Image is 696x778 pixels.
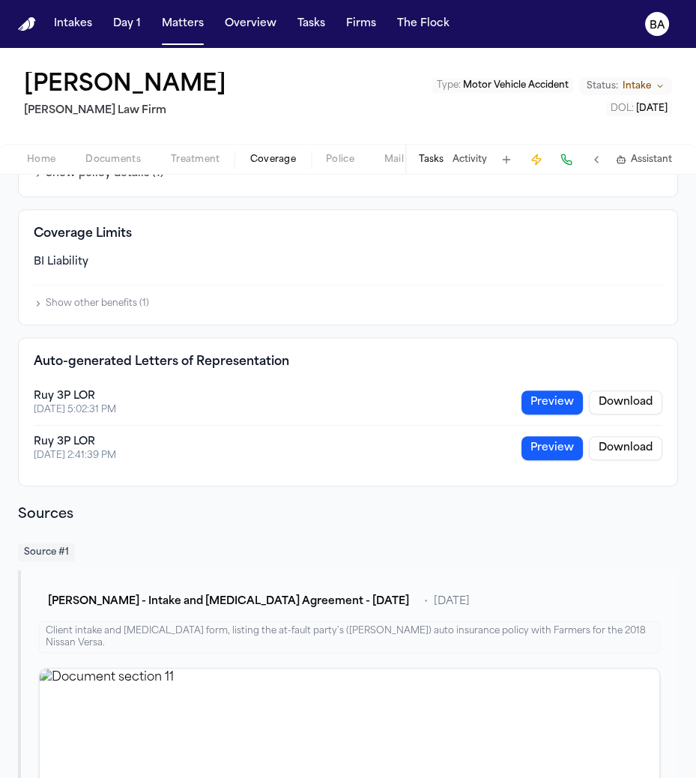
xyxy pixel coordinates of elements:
h4: Auto-generated Letters of Representation [34,353,289,371]
button: Preview Ruy 3P LOR [521,436,583,460]
button: Edit Type: Motor Vehicle Accident [432,78,573,93]
a: Home [18,17,36,31]
span: DOL : [611,104,634,113]
button: Edit DOL: 2025-08-08 [606,101,672,116]
span: [DATE] [434,594,470,609]
h2: [PERSON_NAME] Law Firm [24,102,232,120]
button: Activity [453,154,487,166]
button: Tasks [419,154,444,166]
div: Generated at [34,404,116,416]
div: Ruy 3P LOR [34,435,116,450]
button: Matters [156,10,210,37]
span: Motor Vehicle Accident [463,81,569,90]
h4: Coverage Limits [34,225,662,243]
span: • [424,594,428,609]
div: Client intake and [MEDICAL_DATA] form, listing the at-fault party's ([PERSON_NAME]) auto insuranc... [39,621,660,653]
button: Firms [340,10,382,37]
span: Police [326,154,354,166]
h1: [PERSON_NAME] [24,72,226,99]
button: Make a Call [556,149,577,170]
span: Status: [587,80,618,92]
span: Source # 1 [18,543,75,561]
span: Coverage [250,154,296,166]
span: Home [27,154,55,166]
button: Edit matter name [24,72,226,99]
button: Create Immediate Task [526,149,547,170]
button: Day 1 [107,10,147,37]
img: Finch Logo [18,17,36,31]
span: Treatment [171,154,220,166]
span: Mail [384,154,404,166]
span: Documents [85,154,141,166]
button: Add Task [496,149,517,170]
button: Intakes [48,10,98,37]
button: Download Ruy 3P LOR [589,436,662,460]
h2: Sources [18,504,678,525]
span: Intake [623,80,651,92]
button: Assistant [616,154,672,166]
div: Generated at [34,450,116,462]
button: Overview [219,10,282,37]
button: Show other benefits (1) [34,298,149,310]
div: BI Liability [34,255,662,270]
button: [PERSON_NAME] - Intake and [MEDICAL_DATA] Agreement - [DATE] [39,588,418,615]
button: Tasks [291,10,331,37]
div: Ruy 3P LOR [34,389,116,404]
span: Type : [437,81,461,90]
button: The Flock [391,10,456,37]
button: Change status from Intake [579,77,672,95]
button: Download Ruy 3P LOR [589,390,662,414]
span: [DATE] [636,104,668,113]
span: Assistant [631,154,672,166]
button: Preview Ruy 3P LOR [521,390,583,414]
